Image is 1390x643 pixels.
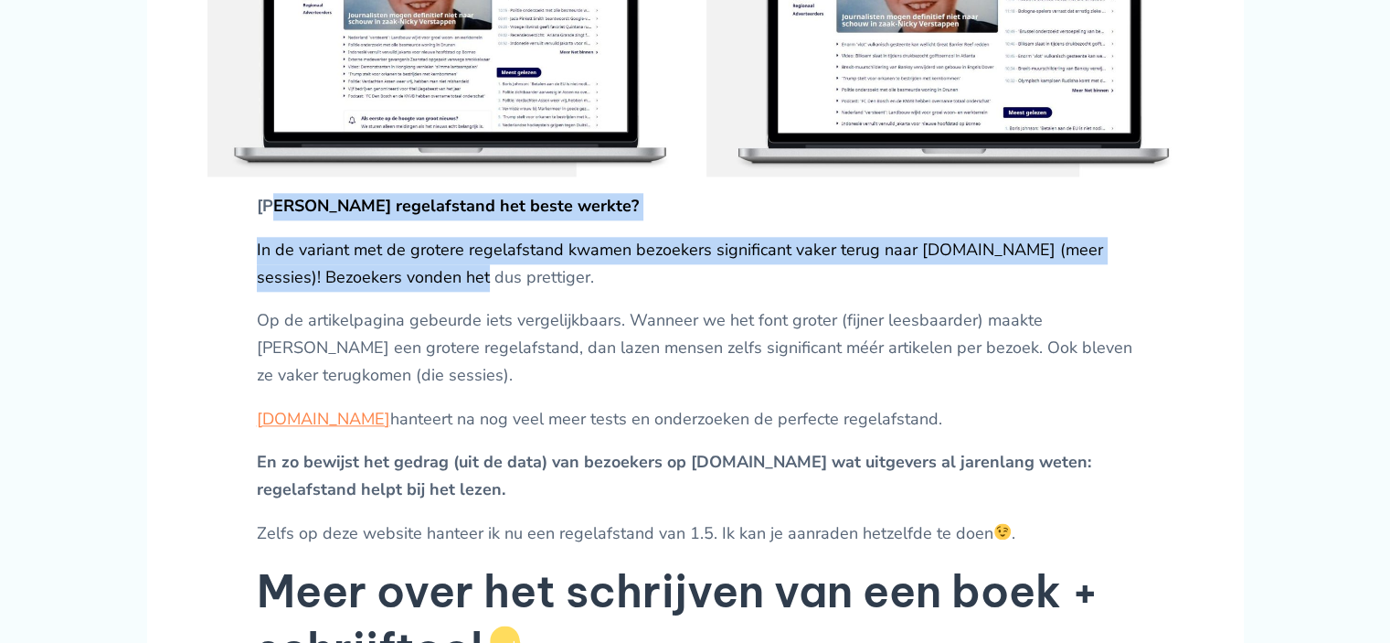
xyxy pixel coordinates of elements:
strong: [PERSON_NAME] regelafstand het beste werkte? [257,195,639,217]
p: Op de artikelpagina gebeurde iets vergelijkbaars. Wanneer we het font groter (fijner leesbaarder)... [257,307,1134,389]
p: In de variant met de grotere regelafstand kwamen bezoekers significant vaker terug naar [DOMAIN_N... [257,237,1134,291]
strong: En zo bewijst het gedrag (uit de data) van bezoekers op [DOMAIN_NAME] wat uitgevers al jarenlang ... [257,451,1091,500]
p: hanteert na nog veel meer tests en onderzoeken de perfecte regelafstand. [257,406,1134,434]
a: [DOMAIN_NAME] [257,408,390,430]
p: Zelfs op deze website hanteer ik nu een regelafstand van 1.5. Ik kan je aanraden hetzelfde te doen . [257,520,1134,548]
img: 😉 [994,523,1011,540]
